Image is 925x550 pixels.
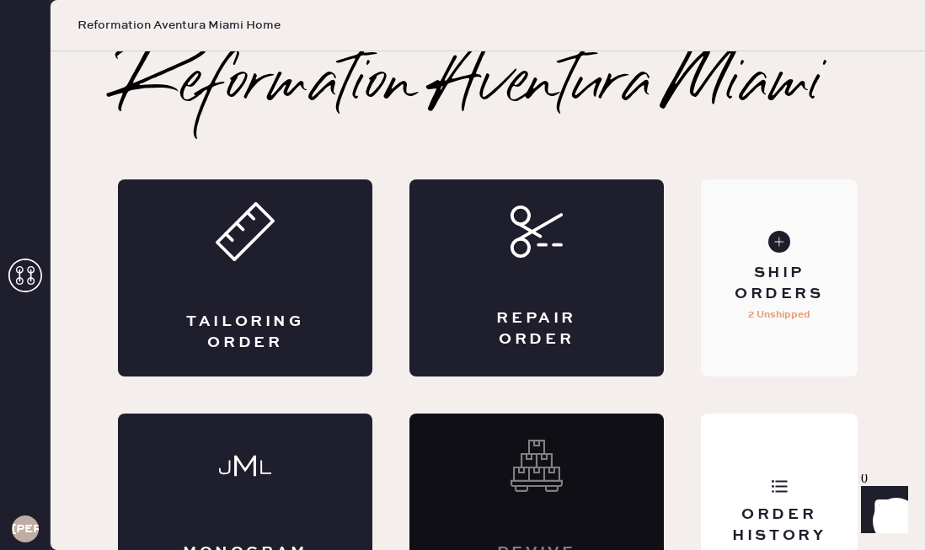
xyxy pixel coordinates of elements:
h3: [PERSON_NAME] [12,523,39,535]
span: Reformation Aventura Miami Home [78,17,281,34]
div: Tailoring Order [185,312,305,354]
h2: Reformation Aventura Miami [118,51,823,119]
p: 2 Unshipped [748,305,810,325]
iframe: Front Chat [845,474,917,547]
div: Ship Orders [714,263,845,305]
div: Order History [714,505,845,547]
div: Repair Order [477,308,596,350]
